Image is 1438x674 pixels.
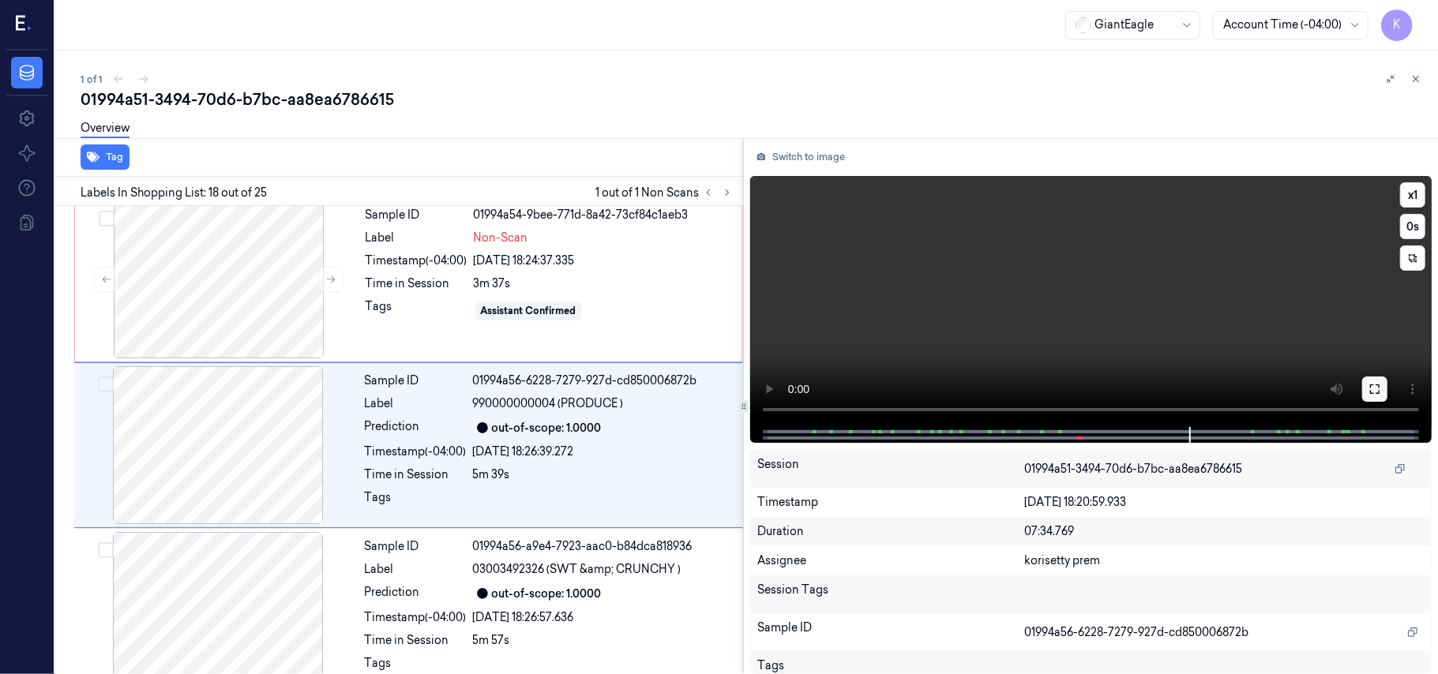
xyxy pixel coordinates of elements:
div: Label [365,395,467,412]
div: [DATE] 18:26:57.636 [473,609,734,626]
span: 01994a51-3494-70d6-b7bc-aa8ea6786615 [1024,461,1242,477]
div: Timestamp (-04:00) [365,444,467,460]
span: Non-Scan [474,230,528,246]
div: 01994a51-3494-70d6-b7bc-aa8ea6786615 [81,88,1425,110]
div: Sample ID [365,373,467,389]
div: out-of-scope: 1.0000 [492,586,602,602]
div: Sample ID [365,538,467,555]
button: 0s [1400,214,1425,239]
span: 990000000004 (PRODUCE ) [473,395,624,412]
div: 01994a56-a9e4-7923-aac0-b84dca818936 [473,538,734,555]
div: [DATE] 18:24:37.335 [474,253,733,269]
div: 5m 57s [473,632,734,649]
div: out-of-scope: 1.0000 [492,420,602,436]
span: 1 out of 1 Non Scans [595,183,737,202]
button: K [1381,9,1413,41]
div: Session Tags [757,582,1024,607]
div: 01994a54-9bee-771d-8a42-73cf84c1aeb3 [474,207,733,223]
div: 01994a56-6228-7279-927d-cd850006872b [473,373,734,389]
button: Switch to image [750,144,851,170]
div: Sample ID [366,207,467,223]
div: [DATE] 18:20:59.933 [1024,494,1425,511]
div: 5m 39s [473,466,734,483]
div: Tags [366,298,467,324]
button: Tag [81,144,130,170]
div: Assistant Confirmed [481,304,576,318]
div: 3m 37s [474,275,733,292]
div: korisetty prem [1024,552,1425,569]
div: Duration [757,523,1024,540]
button: Select row [98,542,114,558]
div: Session [757,456,1024,481]
div: Time in Session [365,466,467,483]
div: Time in Session [365,632,467,649]
button: x1 [1400,182,1425,208]
div: Label [365,561,467,578]
button: Select row [99,211,115,227]
div: Prediction [365,418,467,437]
div: Timestamp [757,494,1024,511]
div: Timestamp (-04:00) [365,609,467,626]
div: 07:34.769 [1024,523,1425,540]
div: Time in Session [366,275,467,292]
div: Label [366,230,467,246]
div: [DATE] 18:26:39.272 [473,444,734,460]
span: 1 of 1 [81,73,103,86]
button: Select row [98,376,114,392]
span: Labels In Shopping List: 18 out of 25 [81,185,267,201]
div: Assignee [757,552,1024,569]
a: Overview [81,120,130,138]
span: 01994a56-6228-7279-927d-cd850006872b [1024,624,1248,641]
div: Tags [365,489,467,515]
span: 03003492326 (SWT &amp; CRUNCHY ) [473,561,681,578]
div: Sample ID [757,620,1024,645]
div: Timestamp (-04:00) [366,253,467,269]
div: Prediction [365,584,467,603]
